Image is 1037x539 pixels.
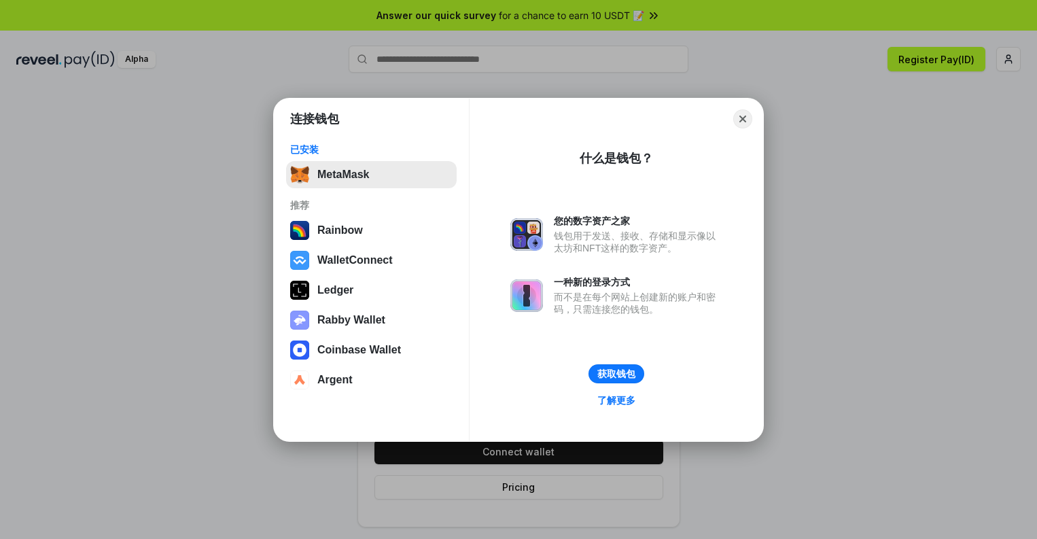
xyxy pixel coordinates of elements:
button: 获取钱包 [588,364,644,383]
button: Ledger [286,277,457,304]
div: Rainbow [317,224,363,237]
div: 一种新的登录方式 [554,276,722,288]
div: 而不是在每个网站上创建新的账户和密码，只需连接您的钱包。 [554,291,722,315]
div: Ledger [317,284,353,296]
div: Argent [317,374,353,386]
h1: 连接钱包 [290,111,339,127]
div: 钱包用于发送、接收、存储和显示像以太坊和NFT这样的数字资产。 [554,230,722,254]
img: svg+xml,%3Csvg%20fill%3D%22none%22%20height%3D%2233%22%20viewBox%3D%220%200%2035%2033%22%20width%... [290,165,309,184]
button: Argent [286,366,457,394]
div: 什么是钱包？ [580,150,653,167]
img: svg+xml,%3Csvg%20xmlns%3D%22http%3A%2F%2Fwww.w3.org%2F2000%2Fsvg%22%20fill%3D%22none%22%20viewBox... [290,311,309,330]
img: svg+xml,%3Csvg%20width%3D%22120%22%20height%3D%22120%22%20viewBox%3D%220%200%20120%20120%22%20fil... [290,221,309,240]
div: 了解更多 [597,394,635,406]
button: Rainbow [286,217,457,244]
button: WalletConnect [286,247,457,274]
a: 了解更多 [589,392,644,409]
img: svg+xml,%3Csvg%20width%3D%2228%22%20height%3D%2228%22%20viewBox%3D%220%200%2028%2028%22%20fill%3D... [290,251,309,270]
img: svg+xml,%3Csvg%20width%3D%2228%22%20height%3D%2228%22%20viewBox%3D%220%200%2028%2028%22%20fill%3D... [290,341,309,360]
img: svg+xml,%3Csvg%20xmlns%3D%22http%3A%2F%2Fwww.w3.org%2F2000%2Fsvg%22%20fill%3D%22none%22%20viewBox... [510,279,543,312]
div: Rabby Wallet [317,314,385,326]
button: Rabby Wallet [286,307,457,334]
div: 您的数字资产之家 [554,215,722,227]
div: Coinbase Wallet [317,344,401,356]
div: 推荐 [290,199,453,211]
button: Close [733,109,752,128]
button: Coinbase Wallet [286,336,457,364]
div: 获取钱包 [597,368,635,380]
button: MetaMask [286,161,457,188]
img: svg+xml,%3Csvg%20xmlns%3D%22http%3A%2F%2Fwww.w3.org%2F2000%2Fsvg%22%20width%3D%2228%22%20height%3... [290,281,309,300]
div: MetaMask [317,169,369,181]
img: svg+xml,%3Csvg%20xmlns%3D%22http%3A%2F%2Fwww.w3.org%2F2000%2Fsvg%22%20fill%3D%22none%22%20viewBox... [510,218,543,251]
div: WalletConnect [317,254,393,266]
div: 已安装 [290,143,453,156]
img: svg+xml,%3Csvg%20width%3D%2228%22%20height%3D%2228%22%20viewBox%3D%220%200%2028%2028%22%20fill%3D... [290,370,309,389]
